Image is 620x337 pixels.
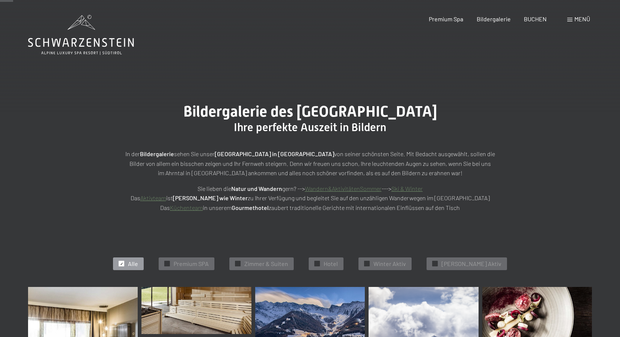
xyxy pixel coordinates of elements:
span: Ihre perfekte Auszeit in Bildern [234,121,386,134]
strong: [GEOGRAPHIC_DATA] in [GEOGRAPHIC_DATA] [215,150,334,157]
img: Wellnesshotels - Sauna - Ruhegebiet - Ahrntal - Luttach [141,287,251,334]
span: Menü [574,15,590,22]
a: BUCHEN [524,15,547,22]
a: Premium Spa [429,15,463,22]
a: Bildergalerie [477,15,511,22]
span: ✓ [434,261,437,266]
a: Küchenteam [170,204,203,211]
span: ✓ [236,261,239,266]
span: ✓ [166,261,169,266]
a: Aktivteam [140,194,166,201]
span: Alle [128,260,138,268]
span: ✓ [366,261,369,266]
span: ✓ [316,261,319,266]
span: Zimmer & Suiten [244,260,288,268]
span: Winter Aktiv [373,260,406,268]
strong: [PERSON_NAME] wie Winter [173,194,248,201]
span: Bildergalerie des [GEOGRAPHIC_DATA] [183,103,437,120]
p: Sie lieben die gern? --> ---> Das ist zu Ihrer Verfügung und begleitet Sie auf den unzähligen Wan... [123,184,497,213]
span: [PERSON_NAME] Aktiv [442,260,501,268]
span: Hotel [324,260,338,268]
strong: Bildergalerie [140,150,174,157]
strong: Gourmethotel [232,204,269,211]
a: Ski & Winter [391,185,423,192]
span: Premium SPA [174,260,209,268]
span: ✓ [120,261,123,266]
a: Wandern&AktivitätenSommer [305,185,382,192]
strong: Natur und Wandern [231,185,282,192]
p: In der sehen Sie unser von seiner schönsten Seite. Mit Bedacht ausgewählt, sollen die Bilder von ... [123,149,497,178]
